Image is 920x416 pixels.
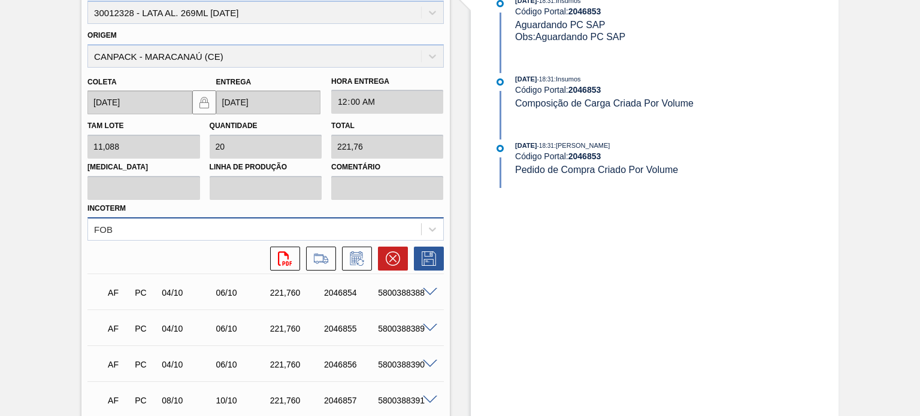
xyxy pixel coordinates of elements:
div: 5800388390 [375,360,434,369]
label: Coleta [87,78,116,86]
label: [MEDICAL_DATA] [87,159,199,176]
div: Código Portal: [515,7,800,16]
strong: 2046853 [568,85,601,95]
p: AF [108,288,129,297]
div: 06/10/2025 [213,288,273,297]
span: Obs: Aguardando PC SAP [515,32,625,42]
span: : [PERSON_NAME] [554,142,610,149]
div: Aguardando Faturamento [105,387,132,414]
div: 5800388391 [375,396,434,405]
label: Incoterm [87,204,126,212]
label: Hora Entrega [331,73,443,90]
span: : Insumos [554,75,581,83]
div: Pedido de Compra [132,396,159,405]
div: Aguardando Faturamento [105,280,132,306]
div: Pedido de Compra [132,360,159,369]
div: 2046854 [321,288,380,297]
div: 04/10/2025 [159,360,218,369]
div: 08/10/2025 [159,396,218,405]
div: 5800388389 [375,324,434,333]
label: Tam lote [87,122,123,130]
div: Pedido de Compra [132,288,159,297]
div: 5800388388 [375,288,434,297]
span: Pedido de Compra Criado Por Volume [515,165,678,175]
div: Código Portal: [515,151,800,161]
strong: 2046853 [568,7,601,16]
div: Informar alteração no pedido [336,247,372,271]
div: 10/10/2025 [213,396,273,405]
div: 221,760 [267,360,326,369]
span: - 18:31 [537,142,554,149]
label: Entrega [216,78,252,86]
button: locked [192,90,216,114]
div: 221,760 [267,396,326,405]
p: AF [108,360,129,369]
div: 04/10/2025 [159,288,218,297]
div: FOB [94,224,113,234]
div: 2046855 [321,324,380,333]
img: locked [197,95,211,110]
div: Cancelar pedido [372,247,408,271]
div: 2046857 [321,396,380,405]
img: atual [497,145,504,152]
label: Total [331,122,355,130]
div: 06/10/2025 [213,324,273,333]
div: Aguardando Faturamento [105,351,132,378]
div: Pedido de Compra [132,324,159,333]
label: Linha de Produção [210,159,322,176]
div: 06/10/2025 [213,360,273,369]
label: Quantidade [210,122,258,130]
span: - 18:31 [537,76,554,83]
span: [DATE] [515,75,537,83]
input: dd/mm/yyyy [216,90,320,114]
div: Salvar Pedido [408,247,444,271]
label: Origem [87,31,117,40]
span: Composição de Carga Criada Por Volume [515,98,694,108]
label: Comentário [331,159,443,176]
img: atual [497,78,504,86]
div: 04/10/2025 [159,324,218,333]
div: 2046856 [321,360,380,369]
div: Código Portal: [515,85,800,95]
div: Aguardando Faturamento [105,315,132,342]
span: [DATE] [515,142,537,149]
strong: 2046853 [568,151,601,161]
span: Aguardando PC SAP [515,20,605,30]
div: 221,760 [267,324,326,333]
input: dd/mm/yyyy [87,90,192,114]
div: Abrir arquivo PDF [264,247,300,271]
p: AF [108,324,129,333]
p: AF [108,396,129,405]
div: 221,760 [267,288,326,297]
div: Ir para Composição de Carga [300,247,336,271]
